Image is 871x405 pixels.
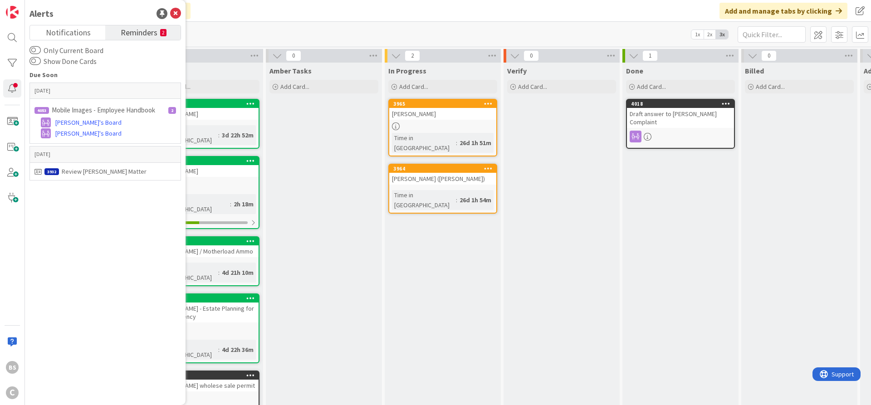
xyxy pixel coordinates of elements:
p: [DATE] [34,151,176,157]
div: 3964[PERSON_NAME] ([PERSON_NAME]) [389,165,496,185]
div: Time in [GEOGRAPHIC_DATA] [392,190,456,210]
span: 0 [761,50,777,61]
a: 4068[PERSON_NAME] / Motherload AmmoTime in [GEOGRAPHIC_DATA]:4d 21h 10m [151,236,259,286]
span: : [456,138,457,148]
div: 4078 [152,157,259,165]
div: 3964 [393,166,496,172]
div: 4018Draft answer to [PERSON_NAME] Complaint [627,100,734,128]
p: Mobile Images - Employee Handbook [52,106,155,114]
a: [PERSON_NAME]'s Board [34,128,176,139]
span: Add Card... [756,83,785,91]
div: 3932 [44,168,59,175]
input: Quick Filter... [738,26,806,43]
div: 4053 [34,107,49,114]
div: 4018 [627,100,734,108]
a: 4070[PERSON_NAME]Time in [GEOGRAPHIC_DATA]:3d 22h 52m [151,99,259,149]
div: [PERSON_NAME] ([PERSON_NAME]) [389,173,496,185]
div: [PERSON_NAME] wholese sale permit [152,380,259,391]
span: [PERSON_NAME]'s Board [55,129,122,138]
div: Time in [GEOGRAPHIC_DATA] [392,133,456,153]
div: 4067[PERSON_NAME] - Estate Planning for allstate agency [152,294,259,322]
label: Show Done Cards [29,56,97,67]
div: 4005[PERSON_NAME] wholese sale permit [152,371,259,391]
span: 2 [405,50,420,61]
span: 0 [524,50,539,61]
span: Done [626,66,643,75]
small: 2 [160,29,166,36]
div: Time in [GEOGRAPHIC_DATA] [154,125,218,145]
span: [PERSON_NAME]'s Board [55,118,122,127]
div: Time in [GEOGRAPHIC_DATA] [154,194,230,214]
div: [PERSON_NAME] [152,108,259,120]
div: Alerts [29,7,54,20]
span: : [218,130,220,140]
div: BS [6,361,19,374]
span: Add Card... [280,83,309,91]
div: 4018 [631,101,734,107]
div: 4078[PERSON_NAME] [152,157,259,177]
div: 4068 [156,238,259,244]
span: Billed [745,66,764,75]
span: Reminders [121,25,157,38]
span: Add Card... [637,83,666,91]
div: Review [PERSON_NAME] Matter [34,167,176,176]
span: Add Card... [399,83,428,91]
span: Notifications [46,25,91,38]
div: 4067 [156,295,259,302]
div: 4070 [156,101,259,107]
p: [DATE] [34,88,176,94]
a: 3965[PERSON_NAME]Time in [GEOGRAPHIC_DATA]:26d 1h 51m [388,99,497,156]
a: [DATE]3932Review [PERSON_NAME] Matter [29,146,181,180]
span: 1x [691,30,704,39]
span: : [456,195,457,205]
div: [PERSON_NAME] [152,165,259,177]
div: 3965 [389,100,496,108]
span: : [218,345,220,355]
img: Visit kanbanzone.com [6,6,19,19]
span: 1 [642,50,658,61]
div: 3d 22h 52m [220,130,256,140]
div: 4078 [156,158,259,164]
div: 3964 [389,165,496,173]
div: 4068 [152,237,259,245]
button: Only Current Board [29,46,41,55]
button: Show Done Cards [29,57,41,66]
span: Amber Tasks [269,66,312,75]
div: 26d 1h 54m [457,195,494,205]
div: 4070 [152,100,259,108]
span: 0 [286,50,301,61]
div: C [6,386,19,399]
div: [PERSON_NAME] / Motherload Ammo [152,245,259,257]
div: 4005 [152,371,259,380]
span: : [218,268,220,278]
div: [PERSON_NAME] - Estate Planning for allstate agency [152,303,259,322]
div: 4070[PERSON_NAME] [152,100,259,120]
div: 3965[PERSON_NAME] [389,100,496,120]
span: Verify [507,66,527,75]
div: Time in [GEOGRAPHIC_DATA] [154,340,218,360]
a: 4067[PERSON_NAME] - Estate Planning for allstate agencyTime in [GEOGRAPHIC_DATA]:4d 22h 36m [151,293,259,363]
div: 4068[PERSON_NAME] / Motherload Ammo [152,237,259,257]
div: 4d 21h 10m [220,268,256,278]
div: 2 [168,107,176,114]
span: 2x [704,30,716,39]
span: Support [19,1,41,12]
h4: Due Soon [29,71,181,79]
div: [PERSON_NAME] [389,108,496,120]
span: : [230,199,231,209]
div: 26d 1h 51m [457,138,494,148]
div: Add and manage tabs by clicking [719,3,847,19]
a: 4018Draft answer to [PERSON_NAME] Complaint [626,99,735,149]
label: Only Current Board [29,45,103,56]
div: 4005 [156,372,259,379]
a: 3964[PERSON_NAME] ([PERSON_NAME])Time in [GEOGRAPHIC_DATA]:26d 1h 54m [388,164,497,214]
span: 3x [716,30,728,39]
a: 4078[PERSON_NAME]Time in [GEOGRAPHIC_DATA]:2h 18m2/6 [151,156,259,229]
div: Time in [GEOGRAPHIC_DATA] [154,263,218,283]
div: 4067 [152,294,259,303]
div: 3965 [393,101,496,107]
a: [PERSON_NAME]'s Board [34,117,176,128]
div: Draft answer to [PERSON_NAME] Complaint [627,108,734,128]
span: In Progress [388,66,426,75]
span: Add Card... [518,83,547,91]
